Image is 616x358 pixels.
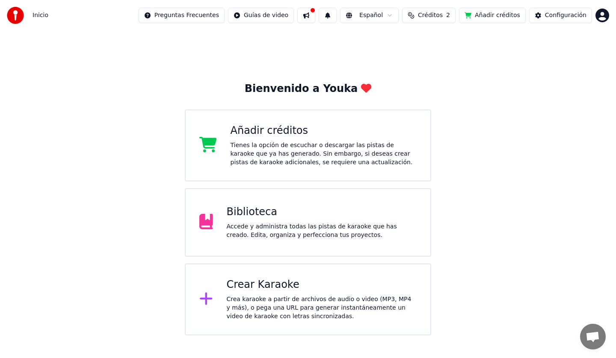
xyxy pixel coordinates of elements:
span: Inicio [33,11,48,20]
div: Añadir créditos [231,124,417,138]
div: Bienvenido a Youka [245,82,372,96]
div: Accede y administra todas las pistas de karaoke que has creado. Edita, organiza y perfecciona tus... [227,222,417,240]
div: Configuración [545,11,586,20]
div: Crear Karaoke [227,278,417,292]
div: Biblioteca [227,205,417,219]
span: Créditos [418,11,443,20]
span: 2 [446,11,450,20]
div: Chat abierto [580,324,606,349]
button: Configuración [529,8,592,23]
button: Créditos2 [402,8,456,23]
nav: breadcrumb [33,11,48,20]
div: Crea karaoke a partir de archivos de audio o video (MP3, MP4 y más), o pega una URL para generar ... [227,295,417,321]
img: youka [7,7,24,24]
div: Tienes la opción de escuchar o descargar las pistas de karaoke que ya has generado. Sin embargo, ... [231,141,417,167]
button: Añadir créditos [459,8,526,23]
button: Preguntas Frecuentes [139,8,225,23]
button: Guías de video [228,8,294,23]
